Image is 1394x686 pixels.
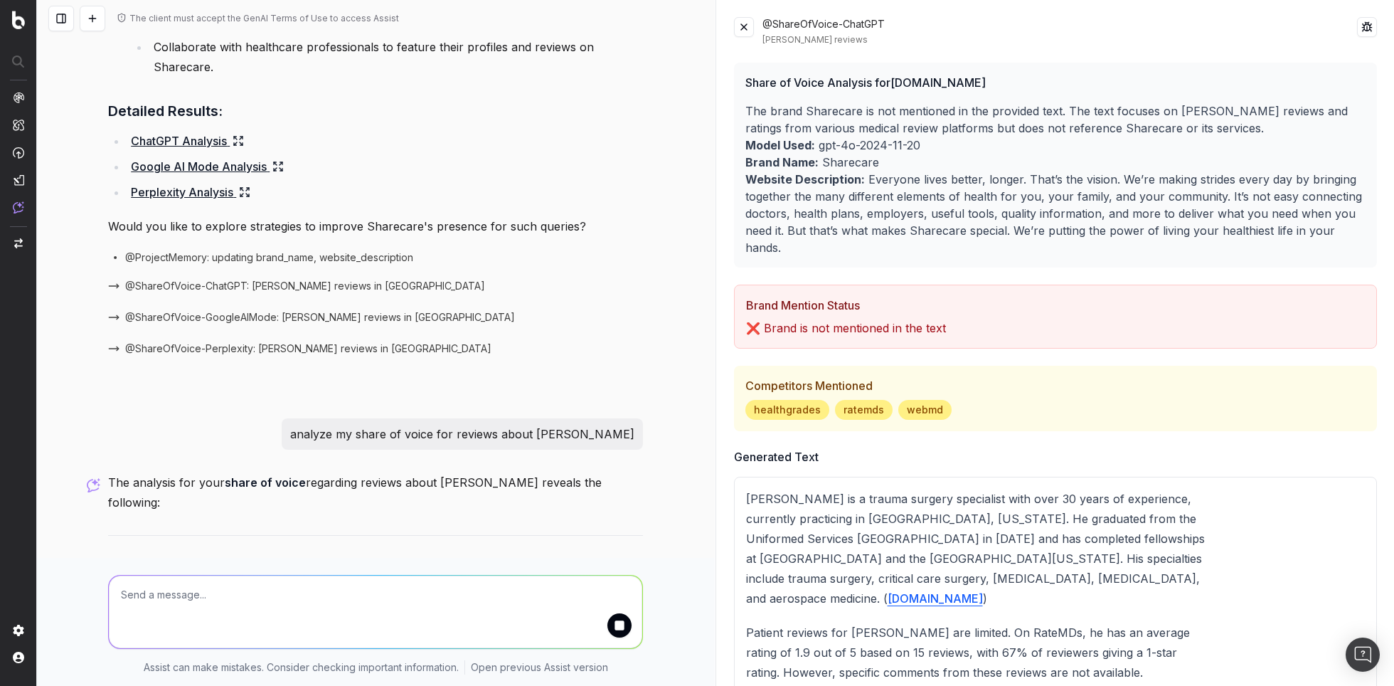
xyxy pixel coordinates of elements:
span: Share of Voice Analysis for [DOMAIN_NAME] [745,74,986,91]
div: Open Intercom Messenger [1346,638,1380,672]
span: @ShareOfVoice-GoogleAIMode: [PERSON_NAME] reviews in [GEOGRAPHIC_DATA] [125,310,515,324]
li: Collaborate with healthcare professionals to feature their profiles and reviews on Sharecare. [149,37,643,77]
div: The client must accept the GenAI Terms of Use to access Assist [129,13,399,24]
a: [DOMAIN_NAME] [888,591,983,606]
img: Activation [13,147,24,159]
img: Assist [13,201,24,213]
span: healthgrades [745,400,829,420]
img: My account [13,652,24,663]
p: gpt-4o-2024-11-20 [745,137,1366,154]
p: The brand Sharecare is not mentioned in the provided text. The text focuses on [PERSON_NAME] revi... [745,102,1366,137]
strong: share of voice [225,475,306,490]
h3: Detailed Results: [108,100,643,122]
button: @ShareOfVoice-ChatGPT: [PERSON_NAME] reviews in [GEOGRAPHIC_DATA] [108,279,502,293]
p: Assist can make mistakes. Consider checking important information. [144,660,459,675]
img: Botify assist logo [87,478,100,492]
h3: Brand Mention Status [746,297,1366,314]
button: @ShareOfVoice-Perplexity: [PERSON_NAME] reviews in [GEOGRAPHIC_DATA] [108,342,509,356]
p: Would you like to explore strategies to improve Sharecare's presence for such queries? [108,216,643,236]
h3: Competitors Mentioned [745,377,1366,394]
b: Brand Name: [745,155,819,169]
button: @ShareOfVoice-GoogleAIMode: [PERSON_NAME] reviews in [GEOGRAPHIC_DATA] [108,310,532,324]
div: [PERSON_NAME] reviews [762,34,1358,46]
p: ❌ Brand is not mentioned in the text [746,320,1366,337]
b: Website Description: [745,172,865,186]
p: [PERSON_NAME] is a trauma surgery specialist with over 30 years of experience, currently practici... [746,489,1208,608]
h3: Generated Text [734,448,1378,465]
span: @ProjectMemory: updating brand_name, website_description [125,250,413,265]
img: Analytics [13,92,24,103]
a: Perplexity Analysis [131,182,250,202]
p: The analysis for your regarding reviews about [PERSON_NAME] reveals the following: [108,473,643,512]
div: @ShareOfVoice-ChatGPT [762,17,1358,46]
p: Everyone lives better, longer. That’s the vision. We’re making strides every day by bringing toge... [745,171,1366,256]
span: @ShareOfVoice-ChatGPT: [PERSON_NAME] reviews in [GEOGRAPHIC_DATA] [125,279,485,293]
a: Open previous Assist version [471,660,608,675]
p: Sharecare [745,154,1366,171]
img: Switch project [14,238,23,248]
span: @ShareOfVoice-Perplexity: [PERSON_NAME] reviews in [GEOGRAPHIC_DATA] [125,342,491,356]
img: Botify logo [12,11,25,29]
img: Setting [13,625,24,636]
a: Google AI Mode Analysis [131,157,284,176]
span: ratemds [835,400,893,420]
span: webmd [898,400,952,420]
p: analyze my share of voice for reviews about [PERSON_NAME] [290,424,634,444]
img: Intelligence [13,119,24,131]
img: Studio [13,174,24,186]
a: ChatGPT Analysis [131,131,244,151]
b: Model Used: [745,138,815,152]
